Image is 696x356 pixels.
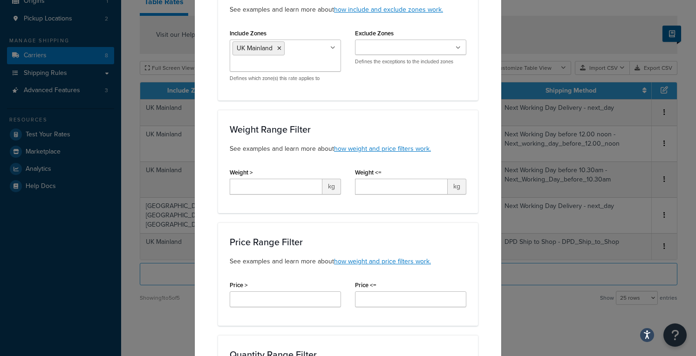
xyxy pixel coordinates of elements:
[355,282,376,289] label: Price <=
[230,237,466,247] h3: Price Range Filter
[355,58,466,65] p: Defines the exceptions to the included zones
[355,30,394,37] label: Exclude Zones
[355,169,382,176] label: Weight <=
[237,43,273,53] span: UK Mainland
[230,144,466,154] p: See examples and learn more about
[230,256,466,267] p: See examples and learn more about
[334,256,431,266] a: how weight and price filters work.
[334,5,443,14] a: how include and exclude zones work.
[334,144,431,154] a: how weight and price filters work.
[322,179,341,195] span: kg
[230,124,466,134] h3: Weight Range Filter
[230,5,466,15] p: See examples and learn more about
[230,30,266,37] label: Include Zones
[448,179,466,195] span: kg
[230,75,341,82] p: Defines which zone(s) this rate applies to
[230,169,253,176] label: Weight >
[230,282,248,289] label: Price >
